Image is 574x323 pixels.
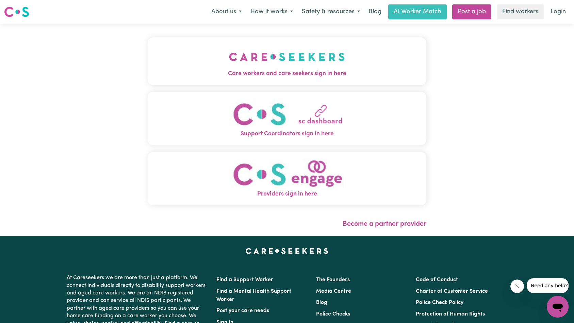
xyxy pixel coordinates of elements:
[148,37,427,85] button: Care workers and care seekers sign in here
[416,311,485,317] a: Protection of Human Rights
[246,5,297,19] button: How it works
[546,4,570,19] a: Login
[316,300,327,305] a: Blog
[207,5,246,19] button: About us
[4,6,29,18] img: Careseekers logo
[216,308,269,313] a: Post your care needs
[364,4,386,19] a: Blog
[316,289,351,294] a: Media Centre
[4,4,29,20] a: Careseekers logo
[148,92,427,145] button: Support Coordinators sign in here
[452,4,491,19] a: Post a job
[510,279,524,293] iframe: Close message
[388,4,447,19] a: AI Worker Match
[416,277,458,283] a: Code of Conduct
[416,289,488,294] a: Charter of Customer Service
[246,248,328,254] a: Careseekers home page
[216,289,291,302] a: Find a Mental Health Support Worker
[216,277,273,283] a: Find a Support Worker
[527,278,569,293] iframe: Message from company
[497,4,544,19] a: Find workers
[416,300,463,305] a: Police Check Policy
[148,69,427,78] span: Care workers and care seekers sign in here
[148,190,427,199] span: Providers sign in here
[316,311,350,317] a: Police Checks
[297,5,364,19] button: Safety & resources
[316,277,350,283] a: The Founders
[148,152,427,205] button: Providers sign in here
[547,296,569,318] iframe: Button to launch messaging window
[148,130,427,138] span: Support Coordinators sign in here
[343,221,426,227] a: Become a partner provider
